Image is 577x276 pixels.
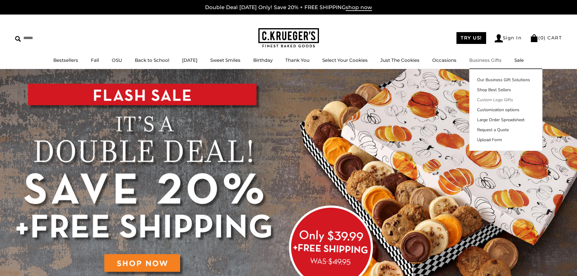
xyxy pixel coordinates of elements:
a: Birthday [253,57,273,63]
a: Bestsellers [53,57,78,63]
span: 0 [540,35,544,41]
a: TRY US! [456,32,486,44]
a: Custom Logo Gifts [469,97,542,103]
img: Bag [530,34,538,42]
a: Thank You [285,57,310,63]
a: Customization options [469,107,542,113]
span: shop now [346,4,372,11]
a: Request a Quote [469,127,542,133]
a: Just The Cookies [380,57,419,63]
a: Occasions [432,57,456,63]
a: Large Order Spreadsheet [469,117,542,123]
a: Shop Best Sellers [469,87,542,93]
a: Sale [514,57,524,63]
a: Select Your Cookies [322,57,368,63]
a: Fall [91,57,99,63]
a: OSU [112,57,122,63]
a: [DATE] [182,57,197,63]
img: Account [495,34,503,42]
a: Sweet Smiles [210,57,240,63]
a: Our Business Gift Solutions [469,77,542,83]
a: (0) CART [530,35,562,41]
a: Double Deal [DATE] Only! Save 20% + FREE SHIPPINGshop now [205,4,372,11]
a: Upload Form [469,137,542,143]
img: Search [15,36,21,42]
a: Sign In [495,34,522,42]
img: C.KRUEGER'S [258,28,319,48]
a: Back to School [135,57,169,63]
input: Search [15,33,87,43]
a: Business Gifts [469,57,502,63]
